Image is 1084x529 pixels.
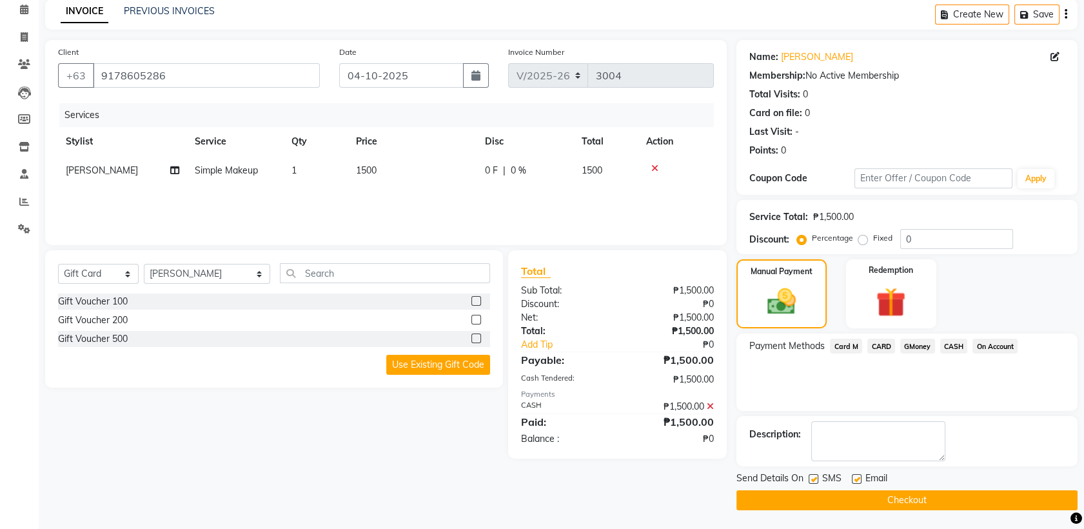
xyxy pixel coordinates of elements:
div: Balance : [511,432,618,446]
div: ₱1,500.00 [618,324,724,338]
th: Stylist [58,127,187,156]
button: Apply [1018,169,1054,188]
div: Net: [511,311,618,324]
div: ₱0 [618,297,724,311]
button: Save [1014,5,1059,25]
th: Action [638,127,714,156]
div: Payable: [511,352,618,368]
span: CASH [940,339,968,354]
div: 0 [805,106,810,120]
div: ₱1,500.00 [618,373,724,386]
th: Service [187,127,284,156]
div: Total: [511,324,618,338]
span: Simple Makeup [195,165,258,176]
span: Send Details On [736,472,803,488]
span: On Account [972,339,1018,354]
span: 1500 [356,165,377,176]
input: Search [280,263,490,283]
div: ₱1,500.00 [618,352,724,368]
a: [PERSON_NAME] [781,50,853,64]
div: Payments [521,389,714,400]
label: Invoice Number [508,46,564,58]
a: Add Tip [511,338,635,352]
div: Discount: [511,297,618,311]
span: | [503,164,506,177]
span: 1500 [582,165,602,176]
div: Service Total: [749,210,808,224]
span: Email [865,472,887,488]
div: ₱1,500.00 [618,400,724,414]
div: Gift Voucher 100 [58,295,128,308]
span: GMoney [900,339,935,354]
span: CARD [867,339,895,354]
th: Total [574,127,638,156]
span: [PERSON_NAME] [66,165,138,176]
div: 0 [781,144,786,157]
div: Discount: [749,233,789,246]
div: Total Visits: [749,88,800,101]
img: _gift.svg [867,284,915,321]
div: ₱1,500.00 [618,284,724,297]
button: +63 [58,63,94,88]
div: CASH [511,400,618,414]
div: ₱1,500.00 [618,311,724,324]
label: Client [58,46,79,58]
div: 0 [803,88,808,101]
div: ₱0 [618,432,724,446]
div: Points: [749,144,778,157]
div: - [795,125,799,139]
label: Percentage [812,232,853,244]
label: Fixed [873,232,892,244]
th: Price [348,127,477,156]
img: _cash.svg [758,285,805,318]
div: Paid: [511,414,618,430]
span: 0 % [511,164,526,177]
div: Description: [749,428,801,441]
label: Manual Payment [751,266,813,277]
label: Date [339,46,357,58]
div: ₱1,500.00 [618,414,724,430]
div: Gift Voucher 500 [58,332,128,346]
span: Card M [830,339,862,354]
th: Disc [477,127,574,156]
div: ₱0 [635,338,724,352]
div: Services [59,103,724,127]
th: Qty [284,127,348,156]
div: Gift Voucher 200 [58,314,128,327]
div: Coupon Code [749,172,854,185]
span: Payment Methods [749,339,825,353]
div: ₱1,500.00 [813,210,854,224]
button: Create New [935,5,1009,25]
a: PREVIOUS INVOICES [124,5,215,17]
div: Name: [749,50,778,64]
div: Sub Total: [511,284,618,297]
span: SMS [822,472,842,488]
span: 1 [291,165,297,176]
span: Total [521,264,551,278]
div: Membership: [749,69,805,83]
button: Use Existing Gift Code [386,355,490,375]
label: Redemption [869,264,913,276]
div: Cash Tendered: [511,373,618,386]
button: Checkout [736,490,1078,510]
div: No Active Membership [749,69,1065,83]
div: Card on file: [749,106,802,120]
div: Last Visit: [749,125,793,139]
span: 0 F [485,164,498,177]
input: Enter Offer / Coupon Code [854,168,1012,188]
input: Search by Name/Mobile/Email/Code [93,63,320,88]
